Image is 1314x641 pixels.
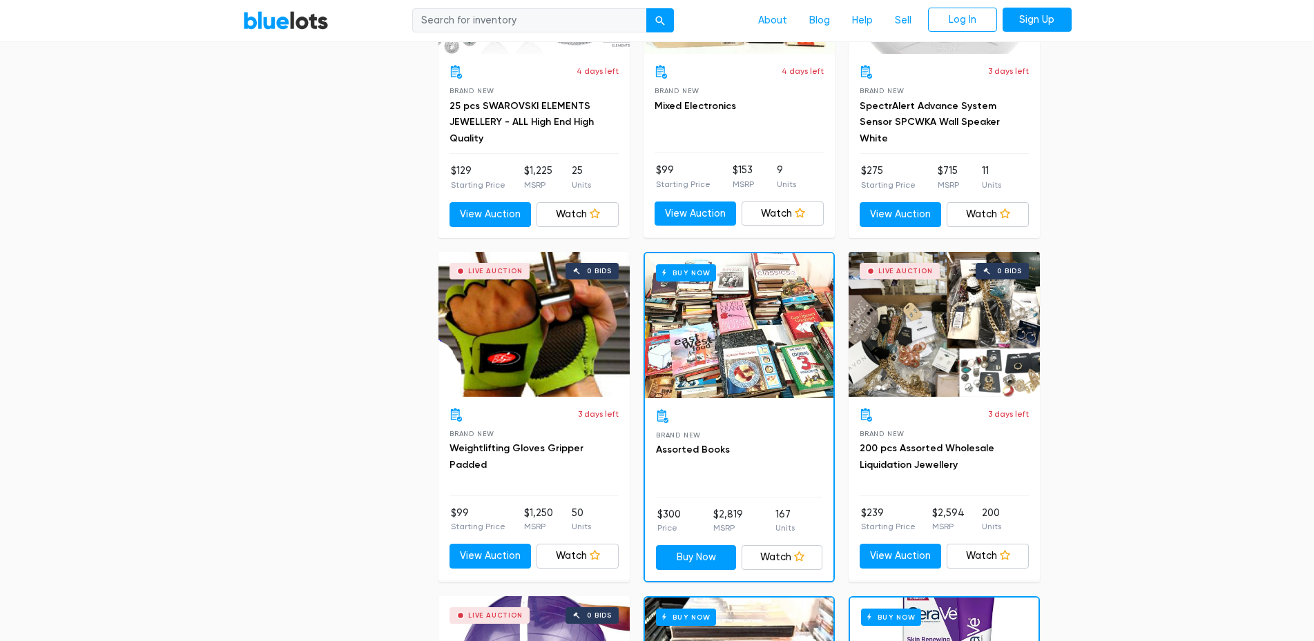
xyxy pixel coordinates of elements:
[775,522,795,534] p: Units
[742,201,824,226] a: Watch
[656,609,716,626] h6: Buy Now
[932,520,965,533] p: MSRP
[860,430,905,437] span: Brand New
[524,179,552,191] p: MSRP
[860,442,994,471] a: 200 pcs Assorted Wholesale Liquidation Jewellery
[577,65,619,77] p: 4 days left
[860,87,905,95] span: Brand New
[713,507,743,535] li: $2,819
[798,8,841,34] a: Blog
[849,252,1040,397] a: Live Auction 0 bids
[982,164,1001,191] li: 11
[1003,8,1072,32] a: Sign Up
[655,100,736,112] a: Mixed Electronics
[860,100,1000,145] a: SpectrAlert Advance System Sensor SPCWKA Wall Speaker White
[988,408,1029,420] p: 3 days left
[524,506,553,533] li: $1,250
[861,179,916,191] p: Starting Price
[747,8,798,34] a: About
[587,268,612,275] div: 0 bids
[451,179,505,191] p: Starting Price
[982,520,1001,533] p: Units
[938,179,959,191] p: MSRP
[777,163,796,190] li: 9
[928,8,997,32] a: Log In
[412,8,647,33] input: Search for inventory
[537,202,619,227] a: Watch
[450,442,583,471] a: Weightlifting Gloves Gripper Padded
[713,522,743,534] p: MSRP
[572,506,591,533] li: 50
[655,87,699,95] span: Brand New
[947,202,1029,227] a: Watch
[657,507,681,535] li: $300
[841,8,884,34] a: Help
[860,202,942,227] a: View Auction
[656,545,737,570] a: Buy Now
[450,87,494,95] span: Brand New
[451,520,505,533] p: Starting Price
[861,520,916,533] p: Starting Price
[733,178,754,190] p: MSRP
[438,252,630,397] a: Live Auction 0 bids
[997,268,1022,275] div: 0 bids
[243,10,329,30] a: BlueLots
[578,408,619,420] p: 3 days left
[450,544,532,569] a: View Auction
[982,179,1001,191] p: Units
[860,544,942,569] a: View Auction
[782,65,824,77] p: 4 days left
[572,179,591,191] p: Units
[947,544,1029,569] a: Watch
[572,520,591,533] p: Units
[450,202,532,227] a: View Auction
[656,163,711,190] li: $99
[655,201,737,226] a: View Auction
[656,431,701,439] span: Brand New
[468,612,523,619] div: Live Auction
[656,444,730,455] a: Assorted Books
[645,253,833,398] a: Buy Now
[656,178,711,190] p: Starting Price
[451,506,505,533] li: $99
[572,164,591,191] li: 25
[861,164,916,191] li: $275
[861,609,921,626] h6: Buy Now
[884,8,922,34] a: Sell
[657,522,681,534] p: Price
[932,506,965,533] li: $2,594
[742,545,822,570] a: Watch
[777,178,796,190] p: Units
[524,164,552,191] li: $1,225
[524,520,553,533] p: MSRP
[878,268,933,275] div: Live Auction
[450,430,494,437] span: Brand New
[861,506,916,533] li: $239
[775,507,795,535] li: 167
[656,264,716,282] h6: Buy Now
[733,163,754,190] li: $153
[468,268,523,275] div: Live Auction
[982,506,1001,533] li: 200
[938,164,959,191] li: $715
[988,65,1029,77] p: 3 days left
[587,612,612,619] div: 0 bids
[537,544,619,569] a: Watch
[451,164,505,191] li: $129
[450,100,594,145] a: 25 pcs SWAROVSKI ELEMENTS JEWELLERY - ALL High End High Quality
